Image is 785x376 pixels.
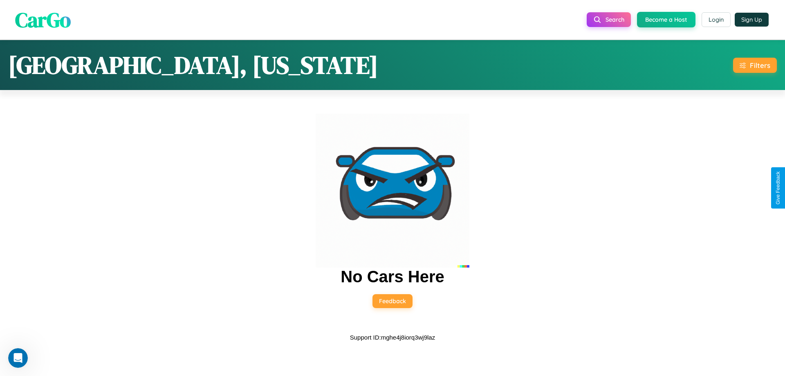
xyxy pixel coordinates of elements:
span: CarGo [15,5,71,34]
h2: No Cars Here [341,268,444,286]
button: Login [702,12,731,27]
div: Filters [750,61,770,70]
div: Give Feedback [775,171,781,205]
span: Search [606,16,624,23]
button: Feedback [372,294,413,308]
h1: [GEOGRAPHIC_DATA], [US_STATE] [8,48,378,82]
img: car [316,114,469,268]
button: Become a Host [637,12,695,27]
button: Search [587,12,631,27]
iframe: Intercom live chat [8,348,28,368]
p: Support ID: mghe4j8iorq3wj9laz [350,332,435,343]
button: Filters [733,58,777,73]
button: Sign Up [735,13,769,27]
